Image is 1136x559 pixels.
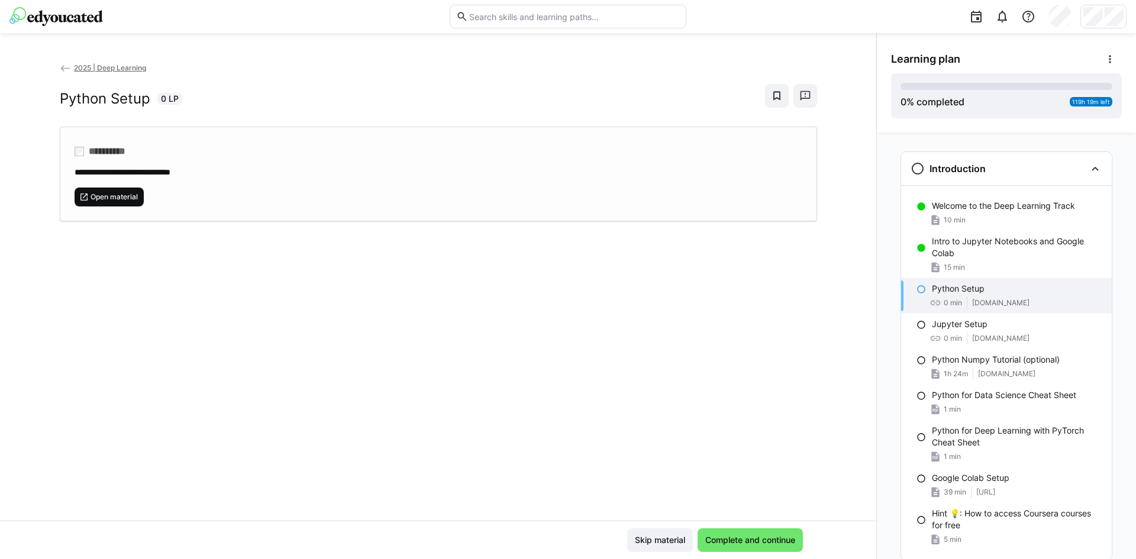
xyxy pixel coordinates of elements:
p: Python for Data Science Cheat Sheet [932,389,1076,401]
button: Complete and continue [698,528,803,552]
span: [DOMAIN_NAME] [972,298,1029,308]
span: 1 min [944,405,961,414]
p: Intro to Jupyter Notebooks and Google Colab [932,235,1102,259]
span: 0 LP [161,93,179,105]
h3: Introduction [930,163,986,175]
span: 0 min [944,334,962,343]
span: [URL] [976,487,995,497]
span: Open material [89,192,139,202]
input: Search skills and learning paths… [468,11,680,22]
span: 1 min [944,452,961,461]
h2: Python Setup [60,90,150,108]
p: Google Colab Setup [932,472,1009,484]
span: 119h 19m left [1072,98,1110,105]
span: 0 [901,96,906,108]
span: [DOMAIN_NAME] [978,369,1035,379]
button: Skip material [627,528,693,552]
span: 0 min [944,298,962,308]
span: 5 min [944,535,961,544]
span: 2025 | Deep Learning [74,63,146,72]
span: [DOMAIN_NAME] [972,334,1029,343]
span: 10 min [944,215,966,225]
p: Jupyter Setup [932,318,987,330]
p: Python Setup [932,283,985,295]
div: % completed [901,95,964,109]
span: Learning plan [891,53,960,66]
p: Python Numpy Tutorial (optional) [932,354,1060,366]
span: 1h 24m [944,369,968,379]
p: Welcome to the Deep Learning Track [932,200,1075,212]
span: 39 min [944,487,966,497]
span: Skip material [633,534,687,546]
span: Complete and continue [703,534,797,546]
a: 2025 | Deep Learning [60,63,147,72]
p: Hint 💡: How to access Coursera courses for free [932,508,1102,531]
button: Open material [75,188,144,206]
span: 15 min [944,263,965,272]
p: Python for Deep Learning with PyTorch Cheat Sheet [932,425,1102,448]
